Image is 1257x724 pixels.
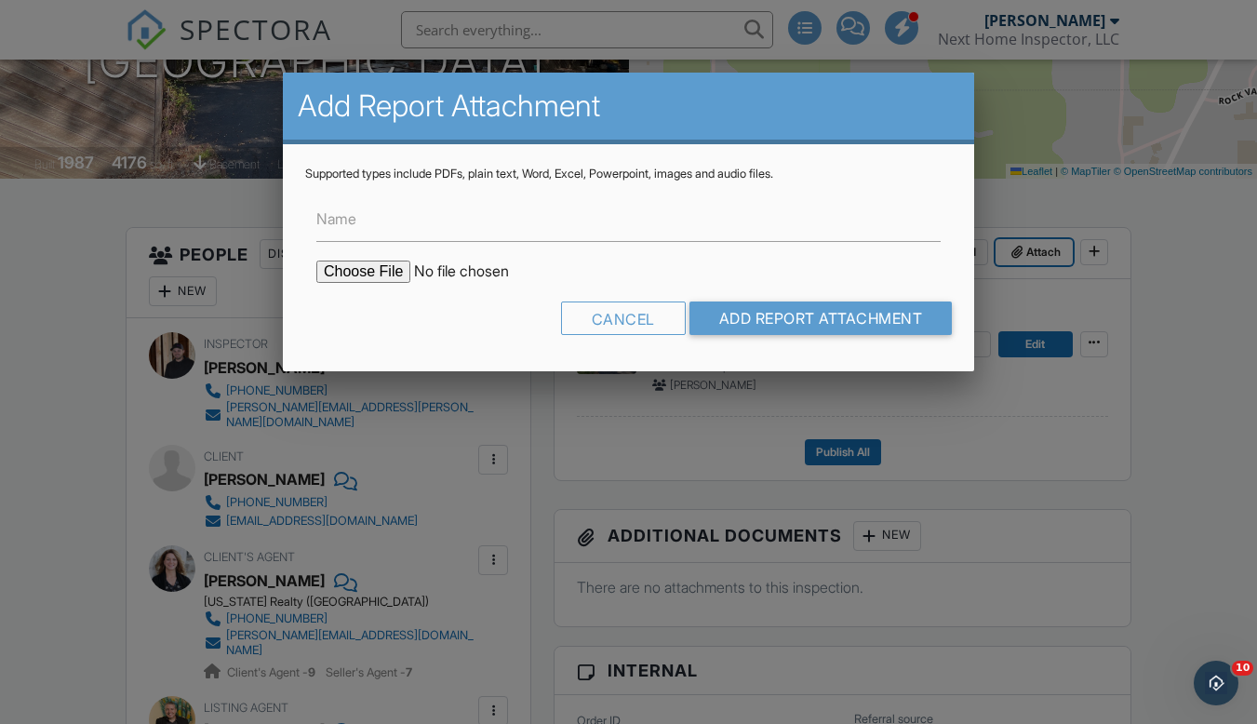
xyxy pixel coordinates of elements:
[689,302,953,335] input: Add Report Attachment
[1194,661,1238,705] iframe: Intercom live chat
[298,87,959,125] h2: Add Report Attachment
[561,302,686,335] div: Cancel
[305,167,952,181] div: Supported types include PDFs, plain text, Word, Excel, Powerpoint, images and audio files.
[1232,661,1253,676] span: 10
[316,208,356,229] label: Name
